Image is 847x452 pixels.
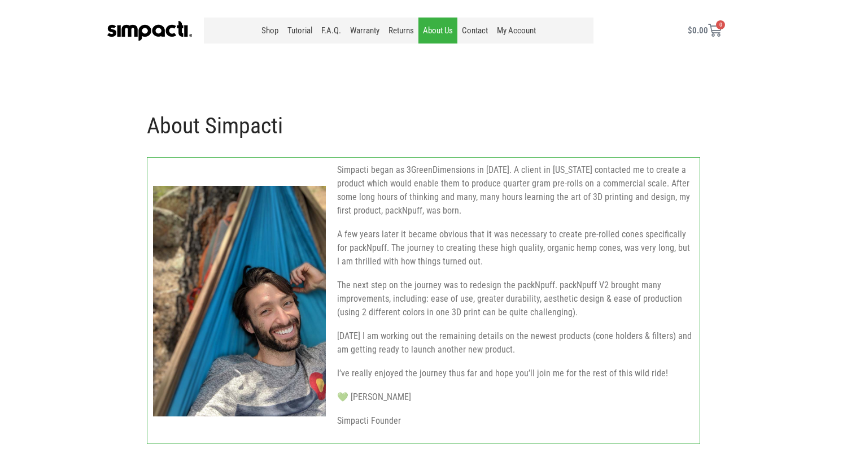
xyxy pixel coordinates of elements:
p: 💚 [PERSON_NAME] [337,390,694,404]
p: [DATE] I am working out the remaining details on the newest products (cone holders & filters) and... [337,329,694,357]
p: I’ve really enjoyed the journey thus far and hope you’ll join me for the rest of this wild ride! [337,367,694,380]
a: Returns [384,18,418,44]
a: Contact [457,18,492,44]
h1: About Simpacti [147,112,700,140]
a: Warranty [346,18,384,44]
a: $0.00 0 [674,17,735,44]
p: Simpacti Founder [337,414,694,428]
a: Tutorial [283,18,317,44]
bdi: 0.00 [688,25,708,36]
p: A few years later it became obvious that it was necessary to create pre-rolled cones specifically... [337,228,694,268]
a: About Us [418,18,457,44]
p: The next step on the journey was to redesign the packNpuff. packNpuff V2 brought many improvement... [337,279,694,319]
a: F.A.Q. [317,18,346,44]
a: Shop [257,18,283,44]
a: My Account [492,18,540,44]
p: Simpacti began as 3GreenDimensions in [DATE]. A client in [US_STATE] contacted me to create a pro... [337,163,694,218]
span: $ [688,25,692,36]
span: 0 [716,20,725,29]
